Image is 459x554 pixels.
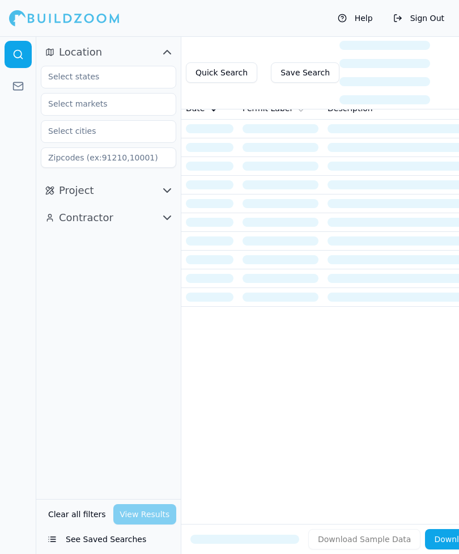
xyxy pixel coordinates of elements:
button: Help [332,9,379,27]
input: Select states [41,66,161,87]
button: Clear all filters [45,504,109,525]
button: Quick Search [186,62,257,83]
input: Select markets [41,94,161,114]
input: Zipcodes (ex:91210,10001) [41,147,176,168]
input: Select cities [41,121,161,141]
button: Contractor [41,209,176,227]
span: Location [59,44,102,60]
button: Save Search [271,62,339,83]
button: See Saved Searches [41,529,176,549]
span: Contractor [59,210,113,226]
button: Project [41,181,176,200]
button: Sign Out [388,9,450,27]
span: Project [59,183,94,198]
button: Location [41,43,176,61]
